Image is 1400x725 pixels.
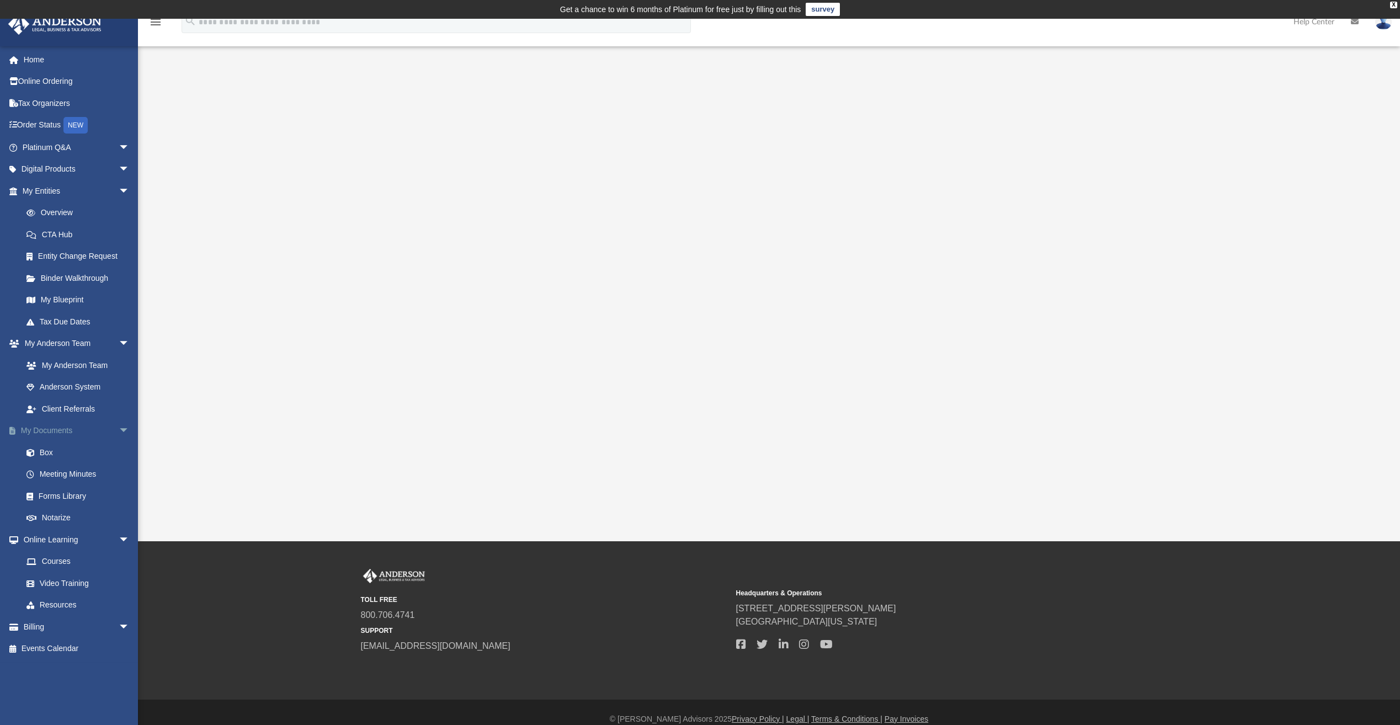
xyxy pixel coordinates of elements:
[885,715,928,723] a: Pay Invoices
[15,463,146,486] a: Meeting Minutes
[8,92,146,114] a: Tax Organizers
[8,71,146,93] a: Online Ordering
[15,267,146,289] a: Binder Walkthrough
[736,588,1104,598] small: Headquarters & Operations
[15,594,141,616] a: Resources
[736,604,896,613] a: [STREET_ADDRESS][PERSON_NAME]
[1390,2,1397,8] div: close
[732,715,784,723] a: Privacy Policy |
[361,569,427,583] img: Anderson Advisors Platinum Portal
[15,223,146,246] a: CTA Hub
[119,529,141,551] span: arrow_drop_down
[138,713,1400,725] div: © [PERSON_NAME] Advisors 2025
[15,551,141,573] a: Courses
[15,572,135,594] a: Video Training
[15,376,141,398] a: Anderson System
[361,626,728,636] small: SUPPORT
[361,595,728,605] small: TOLL FREE
[15,202,146,224] a: Overview
[15,311,146,333] a: Tax Due Dates
[5,13,105,35] img: Anderson Advisors Platinum Portal
[806,3,840,16] a: survey
[15,507,146,529] a: Notarize
[15,441,141,463] a: Box
[786,715,810,723] a: Legal |
[8,136,146,158] a: Platinum Q&Aarrow_drop_down
[1375,14,1392,30] img: User Pic
[8,529,141,551] a: Online Learningarrow_drop_down
[8,616,146,638] a: Billingarrow_drop_down
[15,289,141,311] a: My Blueprint
[15,246,146,268] a: Entity Change Request
[149,15,162,29] i: menu
[15,354,135,376] a: My Anderson Team
[119,136,141,159] span: arrow_drop_down
[361,641,510,651] a: [EMAIL_ADDRESS][DOMAIN_NAME]
[8,49,146,71] a: Home
[149,21,162,29] a: menu
[560,3,801,16] div: Get a chance to win 6 months of Platinum for free just by filling out this
[119,158,141,181] span: arrow_drop_down
[119,333,141,355] span: arrow_drop_down
[119,420,141,443] span: arrow_drop_down
[119,616,141,638] span: arrow_drop_down
[8,638,146,660] a: Events Calendar
[184,15,196,27] i: search
[8,180,146,202] a: My Entitiesarrow_drop_down
[15,485,141,507] a: Forms Library
[8,114,146,137] a: Order StatusNEW
[361,610,415,620] a: 800.706.4741
[8,420,146,442] a: My Documentsarrow_drop_down
[811,715,882,723] a: Terms & Conditions |
[63,117,88,134] div: NEW
[8,333,141,355] a: My Anderson Teamarrow_drop_down
[8,158,146,180] a: Digital Productsarrow_drop_down
[736,617,877,626] a: [GEOGRAPHIC_DATA][US_STATE]
[15,398,141,420] a: Client Referrals
[119,180,141,202] span: arrow_drop_down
